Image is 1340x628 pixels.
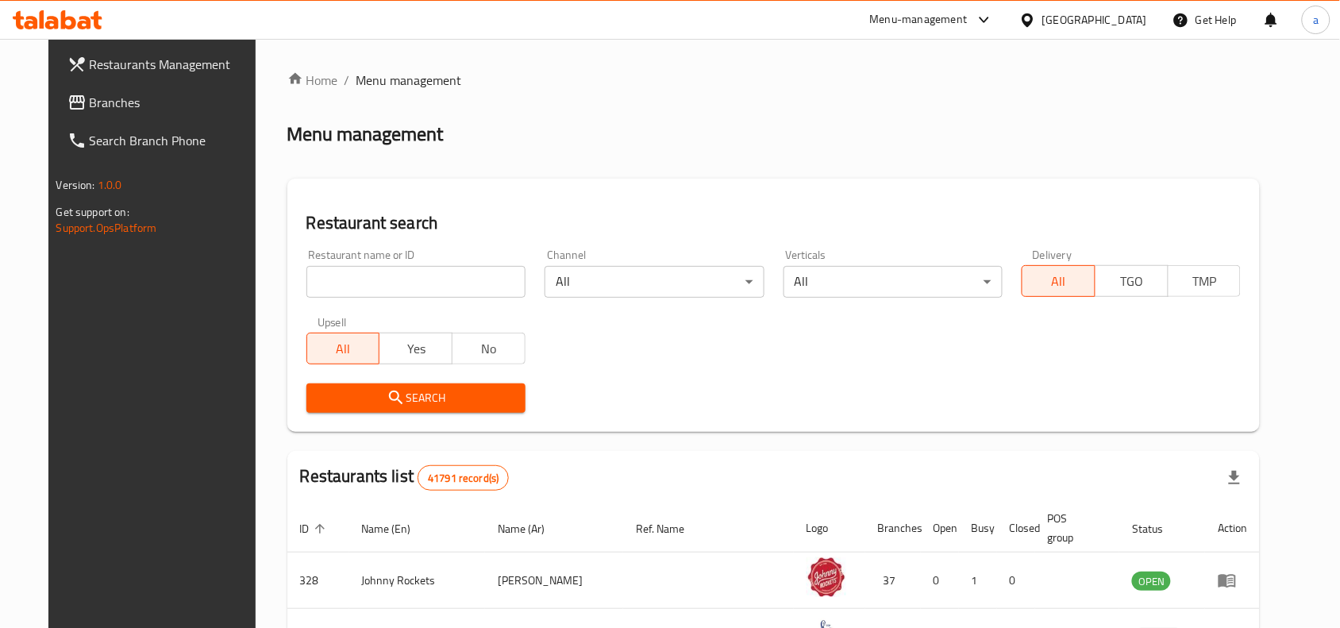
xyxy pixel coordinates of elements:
[997,553,1035,609] td: 0
[1029,270,1089,293] span: All
[1095,265,1169,297] button: TGO
[318,317,347,328] label: Upsell
[636,519,705,538] span: Ref. Name
[319,388,513,408] span: Search
[784,266,1003,298] div: All
[56,202,129,222] span: Get support on:
[959,504,997,553] th: Busy
[55,45,272,83] a: Restaurants Management
[1205,504,1260,553] th: Action
[921,504,959,553] th: Open
[379,333,452,364] button: Yes
[356,71,462,90] span: Menu management
[418,471,508,486] span: 41791 record(s)
[865,553,921,609] td: 37
[287,553,349,609] td: 328
[452,333,526,364] button: No
[386,337,446,360] span: Yes
[1313,11,1319,29] span: a
[870,10,968,29] div: Menu-management
[807,557,846,597] img: Johnny Rockets
[1042,11,1147,29] div: [GEOGRAPHIC_DATA]
[1168,265,1242,297] button: TMP
[55,83,272,121] a: Branches
[1175,270,1235,293] span: TMP
[314,337,374,360] span: All
[90,55,260,74] span: Restaurants Management
[349,553,486,609] td: Johnny Rockets
[997,504,1035,553] th: Closed
[345,71,350,90] li: /
[56,175,95,195] span: Version:
[485,553,623,609] td: [PERSON_NAME]
[498,519,565,538] span: Name (Ar)
[56,218,157,238] a: Support.OpsPlatform
[1048,509,1101,547] span: POS group
[794,504,865,553] th: Logo
[921,553,959,609] td: 0
[1102,270,1162,293] span: TGO
[1132,519,1184,538] span: Status
[90,93,260,112] span: Branches
[459,337,519,360] span: No
[306,383,526,413] button: Search
[306,211,1242,235] h2: Restaurant search
[287,71,338,90] a: Home
[865,504,921,553] th: Branches
[90,131,260,150] span: Search Branch Phone
[300,464,510,491] h2: Restaurants list
[545,266,764,298] div: All
[98,175,122,195] span: 1.0.0
[287,71,1261,90] nav: breadcrumb
[306,266,526,298] input: Search for restaurant name or ID..
[1132,572,1171,591] span: OPEN
[287,121,444,147] h2: Menu management
[300,519,330,538] span: ID
[306,333,380,364] button: All
[959,553,997,609] td: 1
[362,519,432,538] span: Name (En)
[418,465,509,491] div: Total records count
[1022,265,1095,297] button: All
[1215,459,1253,497] div: Export file
[55,121,272,160] a: Search Branch Phone
[1218,571,1247,590] div: Menu
[1033,249,1072,260] label: Delivery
